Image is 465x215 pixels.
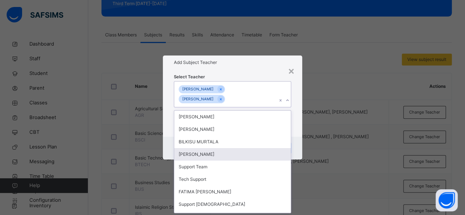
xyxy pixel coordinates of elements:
[174,148,291,161] div: [PERSON_NAME]
[174,161,291,173] div: Support Team
[174,123,291,136] div: [PERSON_NAME]
[174,198,291,211] div: Support [DEMOGRAPHIC_DATA]
[179,95,217,103] div: [PERSON_NAME]
[174,59,291,66] h1: Add Subject Teacher
[288,63,295,78] div: ×
[174,186,291,198] div: FATIMA [PERSON_NAME]
[174,74,205,80] span: Select Teacher
[174,111,291,123] div: [PERSON_NAME]
[436,189,458,211] button: Open asap
[174,173,291,186] div: Tech Support
[179,85,217,94] div: [PERSON_NAME]
[174,136,291,148] div: BILKISU MURTALA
